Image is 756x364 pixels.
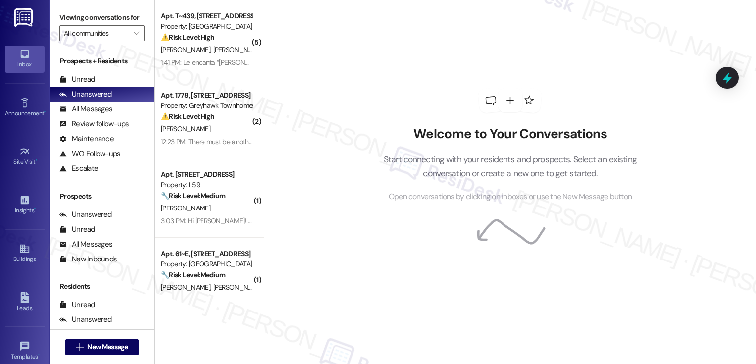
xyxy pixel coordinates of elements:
[59,134,114,144] div: Maintenance
[161,259,252,269] div: Property: [GEOGRAPHIC_DATA] at [GEOGRAPHIC_DATA]
[59,149,120,159] div: WO Follow-ups
[59,10,145,25] label: Viewing conversations for
[161,169,252,180] div: Apt. [STREET_ADDRESS]
[5,240,45,267] a: Buildings
[161,21,252,32] div: Property: [GEOGRAPHIC_DATA]
[34,206,36,212] span: •
[36,157,37,164] span: •
[59,163,98,174] div: Escalate
[59,74,95,85] div: Unread
[38,352,40,359] span: •
[161,204,210,212] span: [PERSON_NAME]
[161,11,252,21] div: Apt. T~439, [STREET_ADDRESS]
[5,192,45,218] a: Insights •
[368,153,652,181] p: Start connecting with your residents and prospects. Select an existing conversation or create a n...
[50,191,154,202] div: Prospects
[134,29,139,37] i: 
[50,56,154,66] div: Prospects + Residents
[161,33,214,42] strong: ⚠️ Risk Level: High
[59,239,112,250] div: All Messages
[161,101,252,111] div: Property: Greyhawk Townhomes
[59,254,117,264] div: New Inbounds
[161,124,210,133] span: [PERSON_NAME]
[161,137,353,146] div: 12:23 PM: There must be another issue that needs to be addressed
[161,270,225,279] strong: 🔧 Risk Level: Medium
[161,90,252,101] div: Apt. 1778, [STREET_ADDRESS]
[59,104,112,114] div: All Messages
[213,45,262,54] span: [PERSON_NAME]
[59,300,95,310] div: Unread
[368,126,652,142] h2: Welcome to Your Conversations
[76,343,83,351] i: 
[64,25,129,41] input: All communities
[161,191,225,200] strong: 🔧 Risk Level: Medium
[161,45,213,54] span: [PERSON_NAME]
[5,46,45,72] a: Inbox
[161,112,214,121] strong: ⚠️ Risk Level: High
[389,191,632,203] span: Open conversations by clicking on inboxes or use the New Message button
[59,224,95,235] div: Unread
[161,180,252,190] div: Property: L59
[65,339,139,355] button: New Message
[59,89,112,100] div: Unanswered
[161,216,666,225] div: 3:03 PM: Hi [PERSON_NAME]! We put in a maintenance request in online on the 13th and haven't hear...
[5,289,45,316] a: Leads
[50,281,154,292] div: Residents
[87,342,128,352] span: New Message
[5,143,45,170] a: Site Visit •
[59,314,112,325] div: Unanswered
[59,119,129,129] div: Review follow-ups
[14,8,35,27] img: ResiDesk Logo
[161,249,252,259] div: Apt. 61~E, [STREET_ADDRESS]
[59,209,112,220] div: Unanswered
[213,283,262,292] span: [PERSON_NAME]
[161,283,213,292] span: [PERSON_NAME]
[44,108,46,115] span: •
